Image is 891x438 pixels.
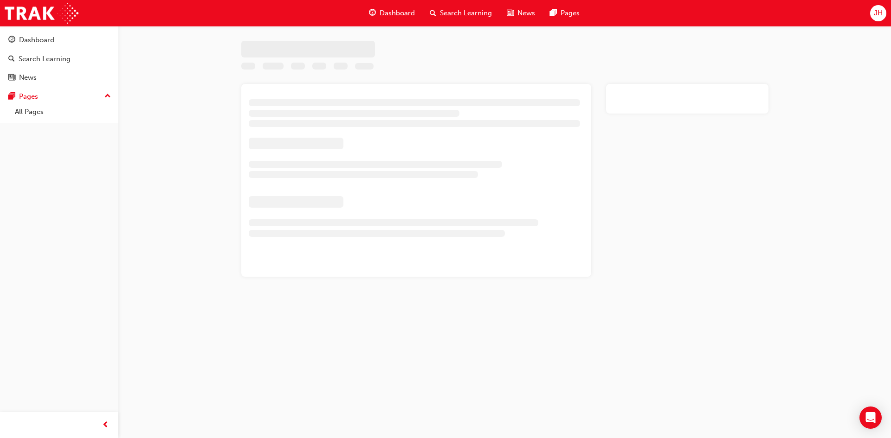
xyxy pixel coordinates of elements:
[542,4,587,23] a: pages-iconPages
[355,63,374,71] span: Learning resource code
[8,55,15,63] span: search-icon
[430,7,436,19] span: search-icon
[507,7,514,19] span: news-icon
[19,35,54,45] div: Dashboard
[422,4,499,23] a: search-iconSearch Learning
[870,5,886,21] button: JH
[380,8,415,19] span: Dashboard
[440,8,492,19] span: Search Learning
[4,88,115,105] button: Pages
[4,32,115,49] a: Dashboard
[19,72,37,83] div: News
[859,406,882,429] div: Open Intercom Messenger
[11,105,115,119] a: All Pages
[19,91,38,102] div: Pages
[499,4,542,23] a: news-iconNews
[369,7,376,19] span: guage-icon
[102,419,109,431] span: prev-icon
[5,3,78,24] img: Trak
[8,36,15,44] span: guage-icon
[19,54,71,64] div: Search Learning
[874,8,883,19] span: JH
[4,51,115,68] a: Search Learning
[4,69,115,86] a: News
[362,4,422,23] a: guage-iconDashboard
[550,7,557,19] span: pages-icon
[517,8,535,19] span: News
[4,30,115,88] button: DashboardSearch LearningNews
[8,74,15,82] span: news-icon
[561,8,580,19] span: Pages
[8,93,15,101] span: pages-icon
[104,90,111,102] span: up-icon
